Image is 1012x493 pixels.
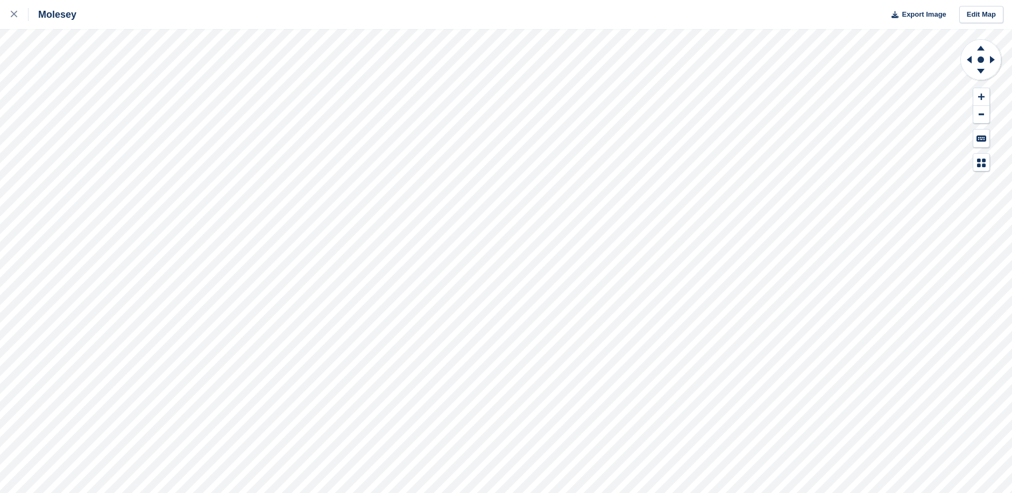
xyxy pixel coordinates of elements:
button: Map Legend [973,154,989,172]
button: Export Image [885,6,946,24]
button: Zoom Out [973,106,989,124]
button: Zoom In [973,88,989,106]
div: Molesey [29,8,76,21]
a: Edit Map [959,6,1003,24]
button: Keyboard Shortcuts [973,130,989,147]
span: Export Image [902,9,946,20]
